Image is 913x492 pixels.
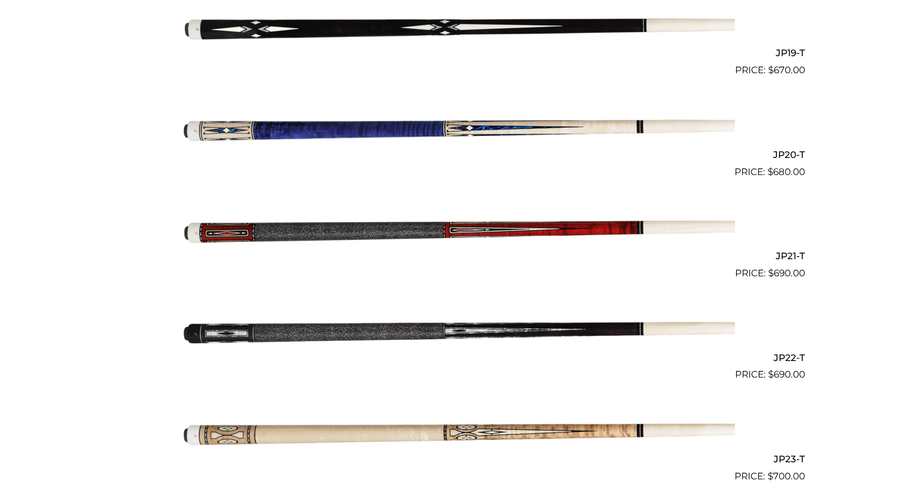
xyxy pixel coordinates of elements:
[768,369,774,380] span: $
[109,449,805,469] h2: JP23-T
[179,386,735,479] img: JP23-T
[109,43,805,63] h2: JP19-T
[109,285,805,382] a: JP22-T $690.00
[109,144,805,165] h2: JP20-T
[768,166,805,177] bdi: 680.00
[109,246,805,266] h2: JP21-T
[768,267,774,278] span: $
[109,386,805,483] a: JP23-T $700.00
[768,166,773,177] span: $
[768,369,805,380] bdi: 690.00
[768,471,773,482] span: $
[109,82,805,179] a: JP20-T $680.00
[768,64,805,75] bdi: 670.00
[768,267,805,278] bdi: 690.00
[179,184,735,276] img: JP21-T
[179,82,735,174] img: JP20-T
[768,64,774,75] span: $
[109,184,805,281] a: JP21-T $690.00
[179,285,735,378] img: JP22-T
[768,471,805,482] bdi: 700.00
[109,347,805,368] h2: JP22-T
